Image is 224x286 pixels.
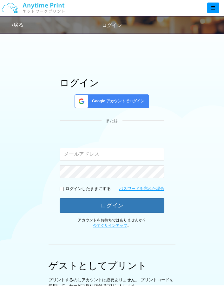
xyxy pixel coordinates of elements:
[49,260,175,271] h1: ゲストとしてプリント
[60,78,164,88] h1: ログイン
[119,186,164,192] a: パスワードを忘れた場合
[60,218,164,228] p: アカウントをお持ちではありませんか？
[65,186,111,192] p: ログインしたままにする
[60,118,164,124] div: または
[93,223,127,228] a: 今すぐサインアップ
[60,148,164,161] input: メールアドレス
[102,22,122,28] span: ログイン
[11,22,23,28] a: 戻る
[93,223,131,228] span: 。
[60,198,164,213] button: ログイン
[89,99,144,104] span: Google アカウントでログイン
